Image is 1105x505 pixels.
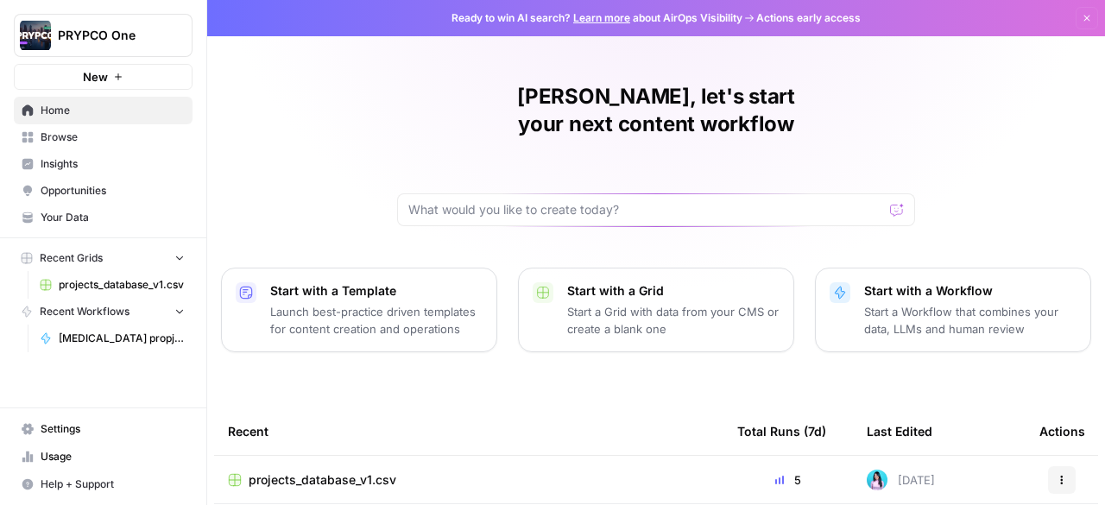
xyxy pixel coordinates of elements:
[14,64,193,90] button: New
[14,470,193,498] button: Help + Support
[270,282,483,300] p: Start with a Template
[20,20,51,51] img: PRYPCO One Logo
[14,97,193,124] a: Home
[518,268,794,352] button: Start with a GridStart a Grid with data from your CMS or create a blank one
[41,421,185,437] span: Settings
[737,471,839,489] div: 5
[249,471,396,489] span: projects_database_v1.csv
[41,449,185,464] span: Usage
[815,268,1091,352] button: Start with a WorkflowStart a Workflow that combines your data, LLMs and human review
[14,177,193,205] a: Opportunities
[451,10,742,26] span: Ready to win AI search? about AirOps Visibility
[573,11,630,24] a: Learn more
[1039,407,1085,455] div: Actions
[867,470,935,490] div: [DATE]
[228,471,710,489] a: projects_database_v1.csv
[83,68,108,85] span: New
[864,282,1077,300] p: Start with a Workflow
[14,415,193,443] a: Settings
[59,331,185,346] span: [MEDICAL_DATA] propjects enhancement
[567,282,780,300] p: Start with a Grid
[756,10,861,26] span: Actions early access
[32,271,193,299] a: projects_database_v1.csv
[408,201,883,218] input: What would you like to create today?
[270,303,483,338] p: Launch best-practice driven templates for content creation and operations
[41,103,185,118] span: Home
[40,304,129,319] span: Recent Workflows
[59,277,185,293] span: projects_database_v1.csv
[867,470,887,490] img: dcxkw5bsh1xd8jjfm9rrnd01jenb
[14,299,193,325] button: Recent Workflows
[397,83,915,138] h1: [PERSON_NAME], let's start your next content workflow
[14,150,193,178] a: Insights
[58,27,162,44] span: PRYPCO One
[32,325,193,352] a: [MEDICAL_DATA] propjects enhancement
[14,123,193,151] a: Browse
[41,156,185,172] span: Insights
[14,443,193,470] a: Usage
[228,407,710,455] div: Recent
[567,303,780,338] p: Start a Grid with data from your CMS or create a blank one
[41,183,185,199] span: Opportunities
[864,303,1077,338] p: Start a Workflow that combines your data, LLMs and human review
[41,210,185,225] span: Your Data
[40,250,103,266] span: Recent Grids
[41,477,185,492] span: Help + Support
[14,14,193,57] button: Workspace: PRYPCO One
[221,268,497,352] button: Start with a TemplateLaunch best-practice driven templates for content creation and operations
[737,407,826,455] div: Total Runs (7d)
[867,407,932,455] div: Last Edited
[41,129,185,145] span: Browse
[14,245,193,271] button: Recent Grids
[14,204,193,231] a: Your Data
